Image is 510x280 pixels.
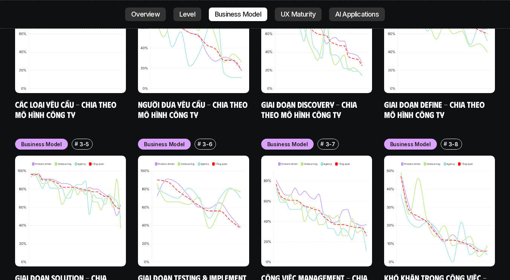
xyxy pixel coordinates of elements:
p: 3-7 [326,140,335,148]
a: Các loại yêu cầu - Chia theo mô hình công ty [15,99,118,120]
p: Business Model [267,140,308,148]
h6: # [320,141,324,147]
a: UX Maturity [275,8,322,21]
p: Overview [131,11,160,18]
a: AI Applications [329,8,385,21]
p: Business Model [21,140,62,148]
p: Business Model [390,140,431,148]
p: Business Model [144,140,185,148]
a: Level [173,8,201,21]
a: Business Model [209,8,267,21]
p: UX Maturity [281,11,315,18]
p: Business Model [215,11,261,18]
p: 3-6 [202,140,212,148]
a: Người đưa yêu cầu - Chia theo mô hình công ty [138,99,250,120]
h6: # [444,141,447,147]
p: Level [179,11,195,18]
a: Giai đoạn Define - Chia theo mô hình công ty [384,99,487,120]
h6: # [198,141,201,147]
a: Overview [125,8,166,21]
a: Giai đoạn Discovery - Chia theo mô hình công ty [261,99,359,120]
p: AI Applications [335,11,379,18]
h6: # [75,141,78,147]
p: 3-8 [449,140,458,148]
p: 3-5 [80,140,89,148]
